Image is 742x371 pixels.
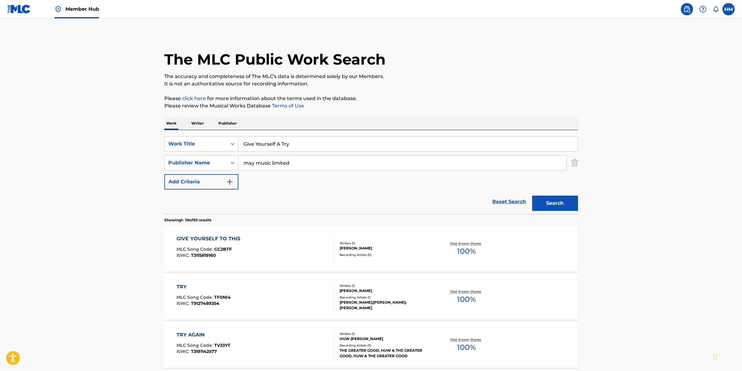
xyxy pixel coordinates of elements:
[177,253,191,258] span: ISWC :
[340,343,432,348] div: Recording Artists ( 3 )
[340,336,432,342] div: HUW [PERSON_NAME]
[711,342,742,371] iframe: Chat Widget
[164,102,578,110] p: Please review the Musical Works Database
[164,136,578,214] form: Search Form
[713,348,717,366] div: Drag
[457,246,476,257] span: 100 %
[168,159,223,167] div: Publisher Name
[450,337,483,342] p: Total Known Shares:
[214,246,232,252] span: GC2BTF
[450,241,483,246] p: Total Known Shares:
[457,294,476,305] span: 100 %
[164,117,178,130] p: Work
[191,301,219,306] span: T9127489354
[164,217,211,223] p: Showing 1 - 10 of 93 results
[177,301,191,306] span: ISWC :
[697,3,709,15] div: Help
[271,103,304,109] a: Terms of Use
[226,178,233,185] img: 9d2ae6d4665cec9f34b9.svg
[177,331,230,339] div: TRY AGAIN
[340,253,432,257] div: Recording Artists ( 0 )
[164,322,578,368] a: TRY AGAINMLC Song Code:TV23YTISWC:T3191142577Writers (1)HUW [PERSON_NAME]Recording Artists (3)THE...
[340,300,432,311] div: [PERSON_NAME];[PERSON_NAME];[PERSON_NAME]
[164,174,238,189] button: Add Criteria
[340,332,432,336] div: Writers ( 1 )
[191,349,217,354] span: T3191142577
[532,196,578,211] button: Search
[177,343,214,348] span: MLC Song Code :
[164,226,578,272] a: GIVE YOURSELF TO THISMLC Song Code:GC2BTFISWC:T3115819160Writers (1)[PERSON_NAME]Recording Artist...
[340,283,432,288] div: Writers ( 1 )
[571,155,578,171] img: Delete Criterion
[217,117,239,130] p: Publisher
[54,6,62,13] img: Top Rightsholder
[164,73,578,80] p: The accuracy and completeness of The MLC's data is determined solely by our Members.
[182,96,206,101] a: click here
[177,294,214,300] span: MLC Song Code :
[7,5,31,13] img: MLC Logo
[722,3,735,15] div: User Menu
[340,348,432,359] div: THE GREATER GOOD, HUW & THE GREATER GOOD, HUW & THE GREATER GOOD
[65,6,99,13] span: Member Hub
[725,257,742,306] iframe: Resource Center
[177,235,243,242] div: GIVE YOURSELF TO THIS
[189,117,206,130] p: Writer
[164,95,578,102] p: Please for more information about the terms used in the database.
[450,289,483,294] p: Total Known Shares:
[177,246,214,252] span: MLC Song Code :
[340,295,432,300] div: Recording Artists ( 1 )
[191,253,216,258] span: T3115819160
[164,50,386,69] h1: The MLC Public Work Search
[214,294,231,300] span: TF0NI4
[683,6,691,13] img: search
[340,288,432,294] div: [PERSON_NAME]
[340,245,432,251] div: [PERSON_NAME]
[214,343,230,348] span: TV23YT
[177,283,231,290] div: TRY
[164,274,578,320] a: TRYMLC Song Code:TF0NI4ISWC:T9127489354Writers (1)[PERSON_NAME]Recording Artists (1)[PERSON_NAME]...
[164,80,578,88] p: It is not an authoritative source for recording information.
[699,6,707,13] img: help
[168,140,223,148] div: Work Title
[681,3,693,15] a: Public Search
[713,6,719,12] div: Notifications
[340,241,432,245] div: Writers ( 1 )
[177,349,191,354] span: ISWC :
[489,195,529,208] a: Reset Search
[457,342,476,353] span: 100 %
